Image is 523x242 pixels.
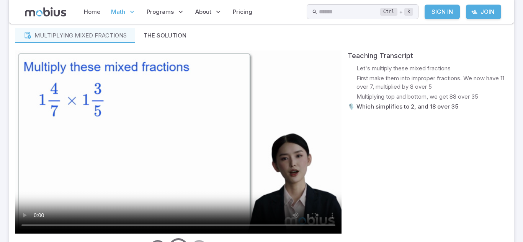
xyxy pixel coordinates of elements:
[380,7,413,16] div: +
[356,64,451,73] p: Let's multiply these mixed fractions
[380,8,397,16] kbd: Ctrl
[425,5,460,19] a: Sign In
[356,74,508,91] p: First make them into improper fractions. We now have 11 over 7, multiplied by 8 over 5
[356,93,478,101] p: Multiplying top and bottom, we get 88 over 35
[147,8,174,16] span: Programs
[230,3,255,21] a: Pricing
[82,3,103,21] a: Home
[404,8,413,16] kbd: k
[348,102,355,111] p: 🎙️
[356,102,458,111] p: Which simplifies to 2, and 18 over 35
[466,5,501,19] a: Join
[195,8,211,16] span: About
[111,8,125,16] span: Math
[348,50,508,61] div: Teaching Transcript
[34,31,127,40] p: Multiplying mixed fractions
[135,28,195,43] button: The Solution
